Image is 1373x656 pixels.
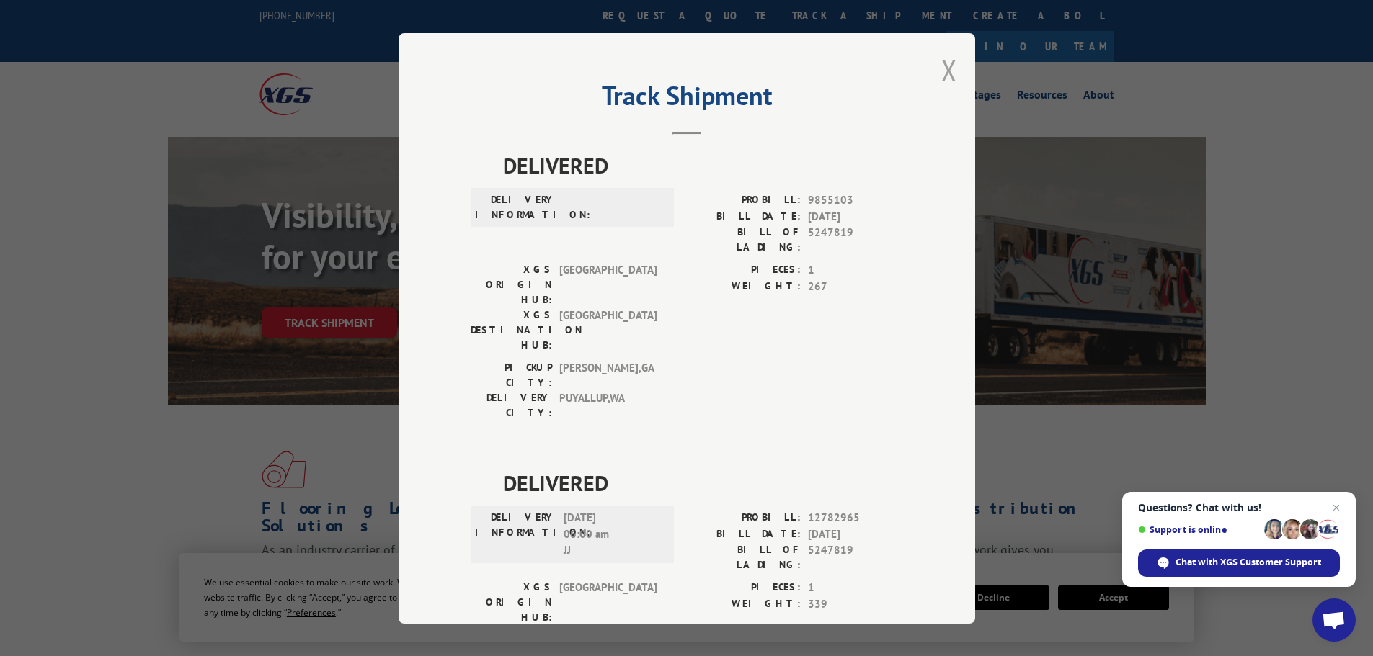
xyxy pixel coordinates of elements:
span: DELIVERED [503,467,903,499]
h2: Track Shipment [471,86,903,113]
span: Support is online [1138,524,1259,535]
span: 12782965 [808,510,903,526]
label: PICKUP CITY: [471,360,552,390]
span: [GEOGRAPHIC_DATA] [559,262,657,307]
span: [DATE] 06:00 am JJ [564,510,661,559]
span: [GEOGRAPHIC_DATA] [559,307,657,353]
label: XGS DESTINATION HUB: [471,307,552,353]
span: [DATE] [808,526,903,542]
label: PIECES: [687,580,801,596]
span: [GEOGRAPHIC_DATA] [559,580,657,625]
span: 267 [808,278,903,295]
div: Chat with XGS Customer Support [1138,549,1340,577]
span: 1 [808,580,903,596]
span: Chat with XGS Customer Support [1176,556,1321,569]
span: 339 [808,596,903,612]
label: XGS ORIGIN HUB: [471,262,552,307]
label: BILL DATE: [687,526,801,542]
button: Close modal [941,51,957,89]
span: DELIVERED [503,149,903,181]
label: DELIVERY INFORMATION: [475,192,556,223]
label: BILL OF LADING: [687,542,801,572]
span: 1 [808,262,903,279]
span: Close chat [1328,499,1345,516]
label: WEIGHT: [687,596,801,612]
label: DELIVERY INFORMATION: [475,510,556,559]
label: PROBILL: [687,192,801,209]
label: BILL OF LADING: [687,225,801,255]
span: 5247819 [808,225,903,255]
span: 5247819 [808,542,903,572]
label: PIECES: [687,262,801,279]
label: PROBILL: [687,510,801,526]
label: BILL DATE: [687,208,801,225]
span: 9855103 [808,192,903,209]
div: Open chat [1312,598,1356,642]
label: DELIVERY CITY: [471,390,552,421]
span: [PERSON_NAME] , GA [559,360,657,390]
label: XGS ORIGIN HUB: [471,580,552,625]
span: [DATE] [808,208,903,225]
span: Questions? Chat with us! [1138,502,1340,513]
span: PUYALLUP , WA [559,390,657,421]
label: WEIGHT: [687,278,801,295]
